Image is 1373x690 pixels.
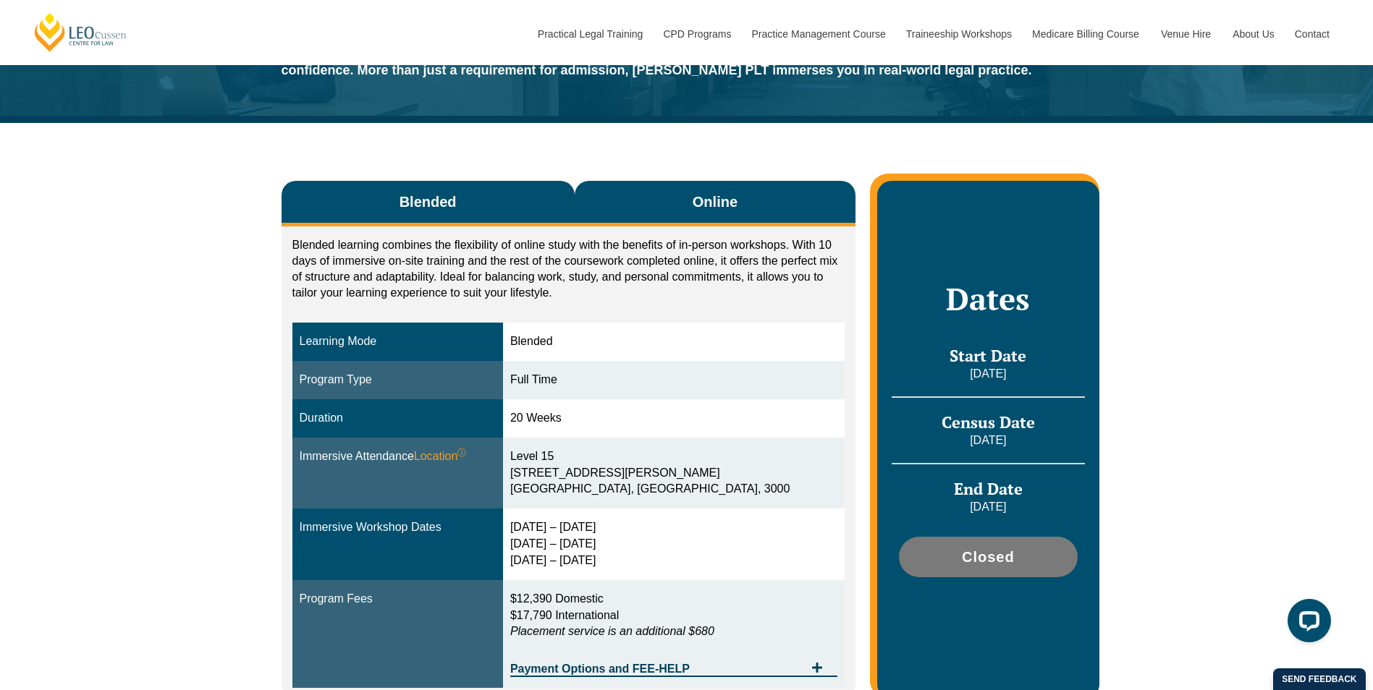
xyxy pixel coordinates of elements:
[300,448,496,465] div: Immersive Attendance
[510,609,619,621] span: $17,790 International
[510,448,837,498] div: Level 15 [STREET_ADDRESS][PERSON_NAME] [GEOGRAPHIC_DATA], [GEOGRAPHIC_DATA], 3000
[1021,3,1150,65] a: Medicare Billing Course
[942,412,1035,433] span: Census Date
[892,281,1084,317] h2: Dates
[954,478,1023,499] span: End Date
[892,499,1084,515] p: [DATE]
[510,372,837,388] div: Full Time
[892,366,1084,382] p: [DATE]
[300,591,496,608] div: Program Fees
[510,333,837,350] div: Blended
[292,237,845,301] p: Blended learning combines the flexibility of online study with the benefits of in-person workshop...
[527,3,653,65] a: Practical Legal Training
[510,625,714,637] em: Placement service is an additional $680
[652,3,740,65] a: CPD Programs
[300,519,496,536] div: Immersive Workshop Dates
[400,192,457,212] span: Blended
[1284,3,1340,65] a: Contact
[895,3,1021,65] a: Traineeship Workshops
[510,519,837,569] div: [DATE] – [DATE] [DATE] – [DATE] [DATE] – [DATE]
[510,592,604,605] span: $12,390 Domestic
[510,410,837,427] div: 20 Weeks
[300,372,496,388] div: Program Type
[950,345,1026,366] span: Start Date
[962,550,1015,564] span: Closed
[33,12,129,53] a: [PERSON_NAME] Centre for Law
[1276,593,1337,654] iframe: LiveChat chat widget
[300,410,496,427] div: Duration
[1222,3,1284,65] a: About Us
[899,537,1077,577] a: Closed
[1150,3,1222,65] a: Venue Hire
[741,3,895,65] a: Practice Management Course
[300,333,496,350] div: Learning Mode
[892,433,1084,448] p: [DATE]
[414,448,467,465] span: Location
[693,192,738,212] span: Online
[457,448,466,458] sup: ⓘ
[510,663,804,675] span: Payment Options and FEE-HELP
